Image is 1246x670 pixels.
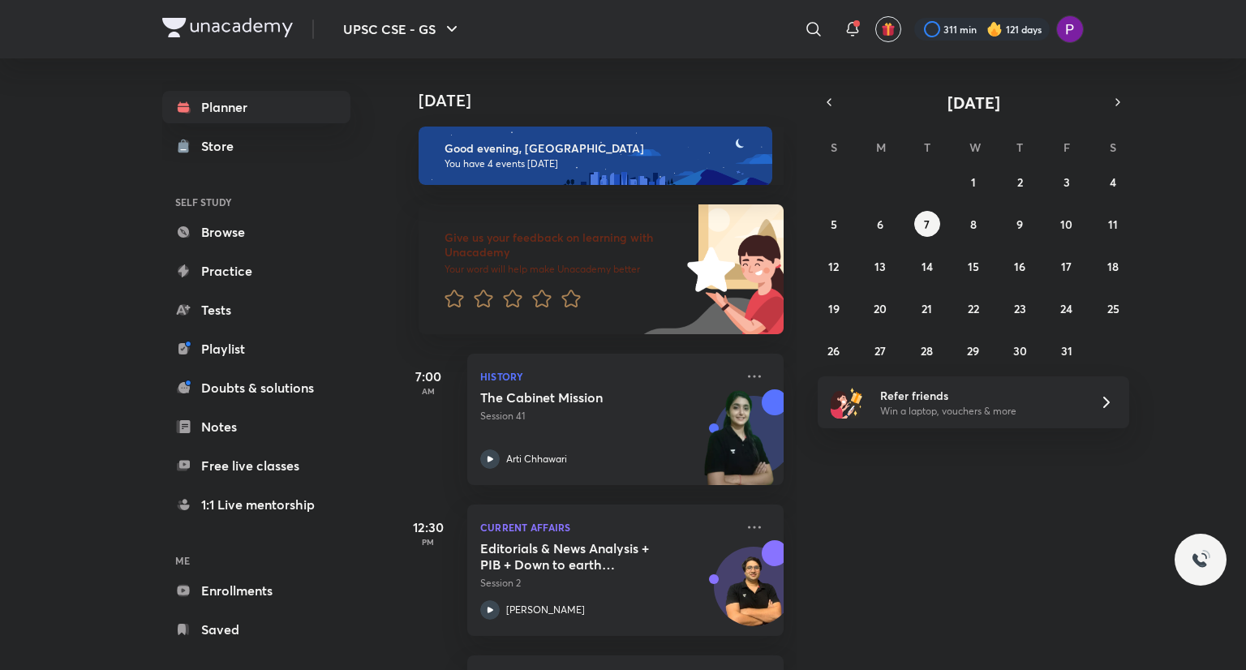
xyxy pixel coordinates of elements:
h5: The Cabinet Mission [480,389,682,406]
button: October 28, 2025 [914,337,940,363]
abbr: Thursday [1016,140,1023,155]
abbr: October 21, 2025 [922,301,932,316]
abbr: October 29, 2025 [967,343,979,359]
abbr: October 20, 2025 [874,301,887,316]
abbr: October 15, 2025 [968,259,979,274]
button: October 29, 2025 [960,337,986,363]
a: Notes [162,410,350,443]
button: October 1, 2025 [960,169,986,195]
abbr: October 18, 2025 [1107,259,1119,274]
button: October 30, 2025 [1007,337,1033,363]
abbr: Friday [1063,140,1070,155]
p: Arti Chhawari [506,452,567,466]
h6: Refer friends [880,387,1080,404]
button: October 20, 2025 [867,295,893,321]
a: Planner [162,91,350,123]
button: October 6, 2025 [867,211,893,237]
abbr: October 13, 2025 [874,259,886,274]
a: Practice [162,255,350,287]
button: avatar [875,16,901,42]
abbr: October 1, 2025 [971,174,976,190]
button: October 7, 2025 [914,211,940,237]
p: History [480,367,735,386]
abbr: October 16, 2025 [1014,259,1025,274]
abbr: Sunday [831,140,837,155]
abbr: Saturday [1110,140,1116,155]
abbr: October 4, 2025 [1110,174,1116,190]
abbr: October 3, 2025 [1063,174,1070,190]
abbr: October 7, 2025 [924,217,930,232]
a: Playlist [162,333,350,365]
p: Session 41 [480,409,735,423]
button: October 24, 2025 [1054,295,1080,321]
button: October 19, 2025 [821,295,847,321]
h6: ME [162,547,350,574]
abbr: October 27, 2025 [874,343,886,359]
button: October 22, 2025 [960,295,986,321]
abbr: October 22, 2025 [968,301,979,316]
img: avatar [881,22,896,37]
img: ttu [1191,550,1210,569]
a: Saved [162,613,350,646]
img: Company Logo [162,18,293,37]
abbr: October 12, 2025 [828,259,839,274]
p: [PERSON_NAME] [506,603,585,617]
button: October 8, 2025 [960,211,986,237]
abbr: October 11, 2025 [1108,217,1118,232]
button: October 26, 2025 [821,337,847,363]
button: October 15, 2025 [960,253,986,279]
span: [DATE] [947,92,1000,114]
p: PM [396,537,461,547]
button: October 2, 2025 [1007,169,1033,195]
abbr: October 28, 2025 [921,343,933,359]
h5: Editorials & News Analysis + PIB + Down to earth (October) - L2 [480,540,682,573]
h6: SELF STUDY [162,188,350,216]
abbr: October 8, 2025 [970,217,977,232]
abbr: October 14, 2025 [922,259,933,274]
abbr: Wednesday [969,140,981,155]
abbr: October 10, 2025 [1060,217,1072,232]
button: October 21, 2025 [914,295,940,321]
button: October 23, 2025 [1007,295,1033,321]
abbr: October 19, 2025 [828,301,840,316]
h4: [DATE] [419,91,800,110]
a: Enrollments [162,574,350,607]
abbr: October 25, 2025 [1107,301,1119,316]
abbr: October 17, 2025 [1061,259,1072,274]
a: Browse [162,216,350,248]
button: October 12, 2025 [821,253,847,279]
button: October 3, 2025 [1054,169,1080,195]
abbr: Tuesday [924,140,930,155]
h6: Give us your feedback on learning with Unacademy [445,230,681,260]
a: Free live classes [162,449,350,482]
abbr: October 30, 2025 [1013,343,1027,359]
abbr: October 9, 2025 [1016,217,1023,232]
p: Win a laptop, vouchers & more [880,404,1080,419]
button: October 31, 2025 [1054,337,1080,363]
abbr: October 23, 2025 [1014,301,1026,316]
button: October 16, 2025 [1007,253,1033,279]
img: unacademy [694,389,784,501]
p: Session 2 [480,576,735,591]
a: Tests [162,294,350,326]
abbr: October 31, 2025 [1061,343,1072,359]
a: 1:1 Live mentorship [162,488,350,521]
p: Current Affairs [480,518,735,537]
button: October 10, 2025 [1054,211,1080,237]
h5: 12:30 [396,518,461,537]
button: October 9, 2025 [1007,211,1033,237]
button: October 18, 2025 [1100,253,1126,279]
button: October 5, 2025 [821,211,847,237]
a: Doubts & solutions [162,372,350,404]
img: Preeti Pandey [1056,15,1084,43]
abbr: October 5, 2025 [831,217,837,232]
abbr: October 26, 2025 [827,343,840,359]
h5: 7:00 [396,367,461,386]
p: AM [396,386,461,396]
img: evening [419,127,772,185]
button: October 11, 2025 [1100,211,1126,237]
button: October 4, 2025 [1100,169,1126,195]
button: October 17, 2025 [1054,253,1080,279]
a: Store [162,130,350,162]
abbr: October 6, 2025 [877,217,883,232]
